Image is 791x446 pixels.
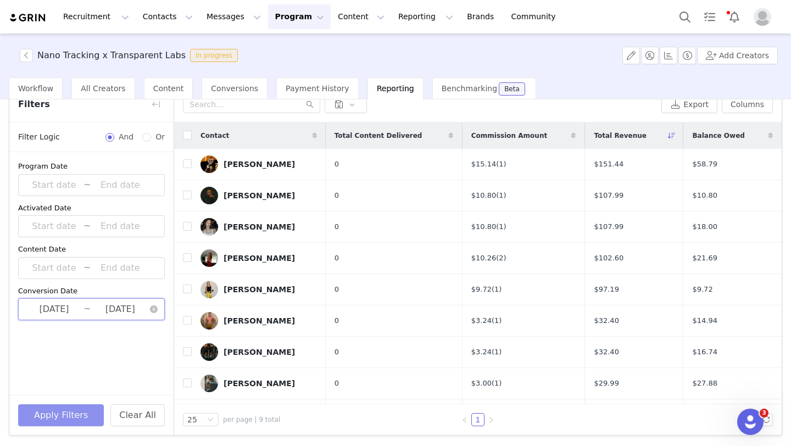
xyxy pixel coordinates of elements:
div: Activated Date [18,203,165,214]
a: Tasks [698,4,722,29]
span: Balance Owed [692,131,744,141]
span: $151.44 [594,159,623,170]
div: $10.80 [471,221,576,232]
span: $97.19 [594,284,619,295]
input: End date [91,178,149,192]
span: And [114,131,138,143]
div: Beta [504,86,520,92]
div: 25 [187,414,197,426]
button: Notifications [722,4,747,29]
img: b930a4a1-c5fb-4aec-af10-deca3f37dcbb.jpg [200,249,218,267]
img: grin logo [9,13,47,23]
input: Start date [25,219,83,233]
button: Clear All [110,404,165,426]
input: End date [91,219,149,233]
span: $107.99 [594,190,623,201]
span: Total Revenue [594,131,647,141]
a: (1) [496,160,506,168]
a: [PERSON_NAME] [200,375,317,392]
span: 3 [760,409,768,417]
a: [PERSON_NAME] [200,249,317,267]
a: (1) [492,348,502,356]
button: Add Creators [697,47,778,64]
h3: Nano Tracking x Transparent Labs [37,49,186,62]
span: Conversions [211,84,258,93]
li: 1 [471,413,484,426]
img: 2cc5a0f4-93e1-4b86-aafd-caefad5c8949.jpg [200,187,218,204]
span: Payment History [286,84,349,93]
span: $10.80 [692,190,717,201]
div: Program Date [18,161,165,172]
div: $10.80 [471,190,576,201]
div: $3.24 [471,315,576,326]
div: $9.72 [471,284,576,295]
span: $32.40 [594,315,619,326]
span: $27.88 [692,378,717,389]
span: $14.94 [692,315,717,326]
span: $29.99 [594,378,619,389]
span: Reporting [377,84,414,93]
a: 1 [472,414,484,426]
button: Recruitment [57,4,136,29]
div: $15.14 [471,159,576,170]
div: [PERSON_NAME] [224,160,295,169]
a: (1) [496,191,506,199]
button: Columns [722,96,773,113]
span: Commission Amount [471,131,547,141]
a: (1) [496,222,506,231]
img: ef6ddd56-8f8c-4a5f-b7ee-d392dde82ced.jpg [200,281,218,298]
img: 6aafb5ab-b90a-45d9-8ff3-4fa66567e410.jpg [200,375,218,392]
span: Benchmarking [442,84,497,93]
button: Contacts [136,4,199,29]
img: placeholder-profile.jpg [754,8,771,26]
span: 0 [335,378,339,389]
input: Start date [25,261,83,275]
span: Or [151,131,165,143]
div: [PERSON_NAME] [224,254,295,263]
span: 0 [335,315,339,326]
span: 0 [335,190,339,201]
a: Community [505,4,567,29]
img: f2916cb8-2091-4d8e-a413-655691124c3c.jpg [200,312,218,330]
div: $10.26 [471,253,576,264]
span: $18.00 [692,221,717,232]
button: Profile [747,8,782,26]
a: [PERSON_NAME] [200,155,317,173]
button: Export [661,96,717,113]
input: Start date [25,302,83,316]
input: Search... [183,96,320,113]
div: Conversion Date [18,286,165,297]
a: (1) [492,379,502,387]
input: End date [91,261,149,275]
div: [PERSON_NAME] [224,191,295,200]
div: [PERSON_NAME] [224,222,295,231]
iframe: Intercom live chat [737,409,764,435]
div: Content Date [18,244,165,255]
a: [PERSON_NAME] [200,343,317,361]
span: Filters [18,98,50,111]
div: [PERSON_NAME] [224,316,295,325]
a: [PERSON_NAME] [200,218,317,236]
span: Content [153,84,184,93]
div: [PERSON_NAME] [224,285,295,294]
button: Search [673,4,697,29]
button: Reporting [392,4,460,29]
i: icon: down [207,416,214,424]
span: Contact [200,131,229,141]
img: 9a7d0ccd-4829-4ac7-a80b-2458551fe87c.jpg [200,155,218,173]
span: Workflow [18,84,53,93]
a: [PERSON_NAME] [200,187,317,204]
a: (1) [492,316,502,325]
span: [object Object] [20,49,242,62]
input: Start date [25,178,83,192]
a: [PERSON_NAME] [200,312,317,330]
div: [PERSON_NAME] [224,348,295,356]
span: $16.74 [692,347,717,358]
a: (1) [492,285,502,293]
input: End date [91,302,149,316]
li: Previous Page [458,413,471,426]
img: e34b917b-5049-484a-bec5-eebca9fcecde.jpg [200,218,218,236]
span: $21.69 [692,253,717,264]
img: 35016dba-bb4b-4505-8648-83167593ab00.jpg [200,343,218,361]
